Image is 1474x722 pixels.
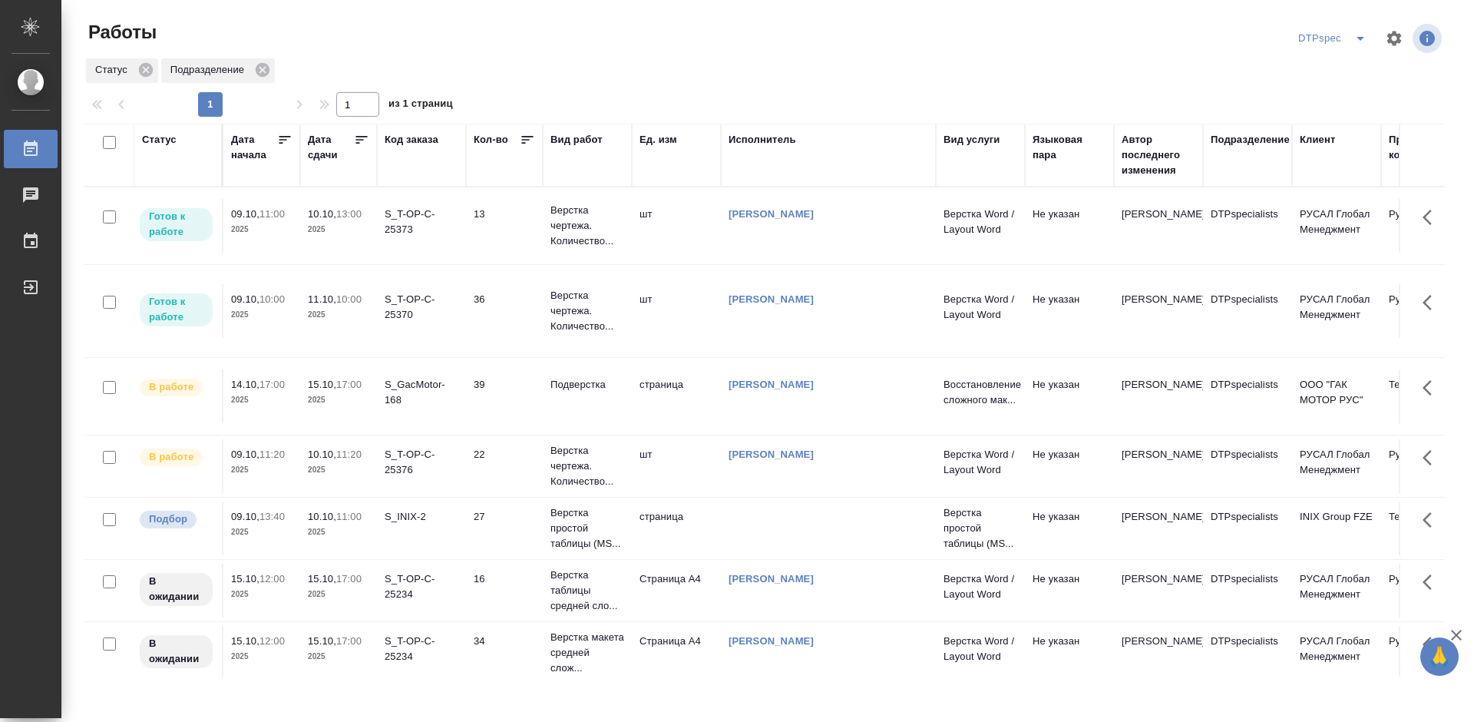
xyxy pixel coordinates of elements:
[1203,564,1292,618] td: DTPspecialists
[944,447,1017,478] p: Верстка Word / Layout Word
[729,293,814,305] a: [PERSON_NAME]
[138,292,214,328] div: Исполнитель может приступить к работе
[1114,199,1203,253] td: [PERSON_NAME]
[944,505,1017,551] p: Верстка простой таблицы (MS...
[231,587,292,602] p: 2025
[466,626,543,680] td: 34
[729,379,814,390] a: [PERSON_NAME]
[86,58,158,83] div: Статус
[308,222,369,237] p: 2025
[466,284,543,338] td: 36
[1114,439,1203,493] td: [PERSON_NAME]
[259,449,285,460] p: 11:20
[259,208,285,220] p: 11:00
[1203,626,1292,680] td: DTPspecialists
[550,288,624,334] p: Верстка чертежа. Количество...
[142,132,177,147] div: Статус
[466,369,543,423] td: 39
[149,636,203,667] p: В ожидании
[231,525,292,540] p: 2025
[550,132,603,147] div: Вид работ
[385,509,458,525] div: S_INIX-2
[1025,502,1114,555] td: Не указан
[385,447,458,478] div: S_T-OP-C-25376
[161,58,275,83] div: Подразделение
[550,630,624,676] p: Верстка макета средней слож...
[1381,564,1470,618] td: Русал
[138,634,214,670] div: Исполнитель назначен, приступать к работе пока рано
[1420,638,1459,676] button: 🙏
[149,209,203,240] p: Готов к работе
[1122,132,1195,178] div: Автор последнего изменения
[336,208,362,220] p: 13:00
[1413,369,1450,406] button: Здесь прячутся важные кнопки
[149,379,193,395] p: В работе
[944,292,1017,323] p: Верстка Word / Layout Word
[336,379,362,390] p: 17:00
[944,377,1017,408] p: Восстановление сложного мак...
[308,208,336,220] p: 10.10,
[1300,292,1373,323] p: РУСАЛ Глобал Менеджмент
[259,573,285,585] p: 12:00
[138,377,214,398] div: Исполнитель выполняет работу
[336,573,362,585] p: 17:00
[1381,284,1470,338] td: Русал
[231,208,259,220] p: 09.10,
[1426,641,1453,673] span: 🙏
[231,222,292,237] p: 2025
[259,379,285,390] p: 17:00
[1300,132,1335,147] div: Клиент
[385,634,458,664] div: S_T-OP-C-25234
[1300,571,1373,602] p: РУСАЛ Глобал Менеджмент
[308,293,336,305] p: 11.10,
[944,132,1000,147] div: Вид услуги
[466,439,543,493] td: 22
[336,511,362,522] p: 11:00
[259,511,285,522] p: 13:40
[231,649,292,664] p: 2025
[1300,377,1373,408] p: ООО "ГАК МОТОР РУС"
[1381,439,1470,493] td: Русал
[138,509,214,530] div: Можно подбирать исполнителей
[259,635,285,647] p: 12:00
[1025,439,1114,493] td: Не указан
[1300,447,1373,478] p: РУСАЛ Глобал Менеджмент
[1203,284,1292,338] td: DTPspecialists
[149,512,187,527] p: Подбор
[944,571,1017,602] p: Верстка Word / Layout Word
[1025,199,1114,253] td: Не указан
[308,449,336,460] p: 10.10,
[1300,207,1373,237] p: РУСАЛ Глобал Менеджмент
[1376,20,1413,57] span: Настроить таблицу
[1413,284,1450,321] button: Здесь прячутся важные кнопки
[149,449,193,465] p: В работе
[1025,369,1114,423] td: Не указан
[170,62,250,78] p: Подразделение
[231,449,259,460] p: 09.10,
[231,307,292,323] p: 2025
[1025,284,1114,338] td: Не указан
[138,571,214,608] div: Исполнитель назначен, приступать к работе пока рано
[466,564,543,618] td: 16
[1413,439,1450,476] button: Здесь прячутся важные кнопки
[1203,199,1292,253] td: DTPspecialists
[944,634,1017,664] p: Верстка Word / Layout Word
[336,635,362,647] p: 17:00
[944,207,1017,237] p: Верстка Word / Layout Word
[385,132,438,147] div: Код заказа
[632,439,721,493] td: шт
[231,635,259,647] p: 15.10,
[550,568,624,614] p: Верстка таблицы средней сло...
[388,94,453,117] span: из 1 страниц
[231,511,259,522] p: 09.10,
[1294,26,1376,51] div: split button
[466,502,543,555] td: 27
[138,207,214,243] div: Исполнитель может приступить к работе
[632,626,721,680] td: Страница А4
[632,199,721,253] td: шт
[729,208,814,220] a: [PERSON_NAME]
[1413,626,1450,663] button: Здесь прячутся важные кнопки
[1203,439,1292,493] td: DTPspecialists
[1300,634,1373,664] p: РУСАЛ Глобал Менеджмент
[385,207,458,237] div: S_T-OP-C-25373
